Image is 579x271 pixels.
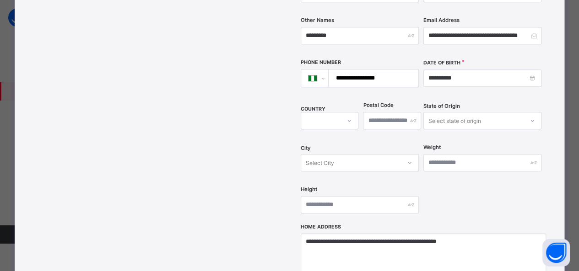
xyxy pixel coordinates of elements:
label: Date of Birth [423,60,460,66]
label: Other Names [301,17,334,23]
label: Weight [423,144,441,150]
span: COUNTRY [301,106,325,112]
button: Open asap [542,239,570,266]
label: Height [301,186,317,192]
label: Postal Code [363,102,393,108]
span: City [301,145,311,151]
div: Select state of origin [428,112,481,129]
label: Email Address [423,17,460,23]
label: Home Address [301,224,341,230]
div: Select City [306,154,334,171]
span: State of Origin [423,103,460,109]
label: Phone Number [301,59,341,65]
